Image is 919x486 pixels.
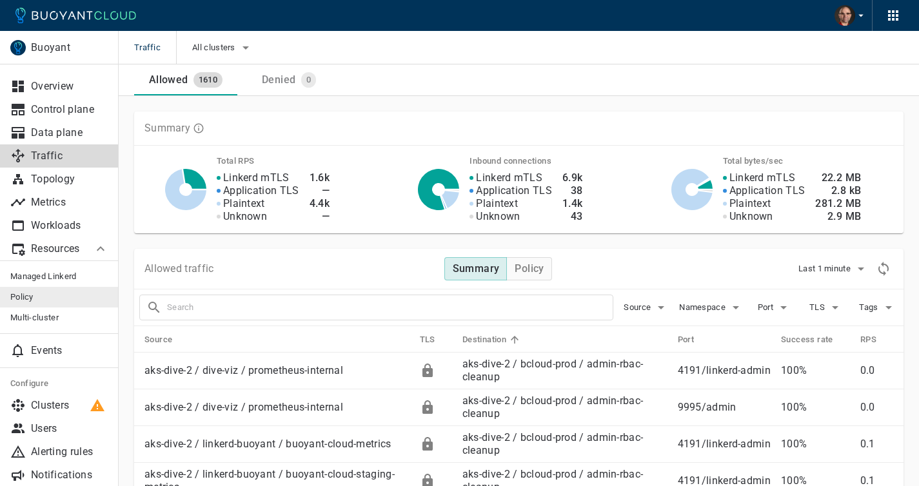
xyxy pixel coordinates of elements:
h5: Success rate [781,335,833,345]
p: Application TLS [476,184,552,197]
button: Last 1 minute [798,259,869,278]
span: 1610 [193,75,223,85]
h4: 22.2 MB [815,171,861,184]
p: Summary [144,122,190,135]
span: Policy [10,292,108,302]
p: Topology [31,173,108,186]
img: Buoyant [10,40,26,55]
p: 4191 / linkerd-admin [678,364,771,377]
svg: TLS data is compiled from traffic seen by Linkerd proxies. RPS and TCP bytes reflect both inbound... [193,122,204,134]
h4: 43 [562,210,583,223]
p: Plaintext [729,197,771,210]
p: Allowed traffic [144,262,214,275]
h4: 1.4k [562,197,583,210]
a: Allowed1610 [134,64,237,95]
h4: 6.9k [562,171,583,184]
p: Data plane [31,126,108,139]
button: All clusters [192,38,253,57]
p: 100% [781,364,850,377]
div: Refresh metrics [874,259,893,278]
span: Tags [859,302,880,313]
span: Multi-cluster [10,313,108,323]
h4: 2.9 MB [815,210,861,223]
p: Alerting rules [31,445,108,458]
h5: Configure [10,378,108,389]
p: Clusters [31,399,108,412]
p: Plaintext [476,197,518,210]
p: 100% [781,438,850,451]
p: 4191 / linkerd-admin [678,438,771,451]
h4: Policy [515,262,544,275]
span: Managed Linkerd [10,271,108,282]
h4: Summary [453,262,500,275]
span: Namespace [679,302,728,313]
div: Denied [257,68,295,86]
h5: Source [144,335,172,345]
button: Tags [857,298,898,317]
button: TLS [805,298,847,317]
span: 0 [301,75,316,85]
p: 9995 / admin [678,401,771,414]
h4: — [310,210,330,223]
span: Success rate [781,334,850,345]
a: aks-dive-2 / bcloud-prod / admin-rbac-cleanup [462,358,643,383]
a: aks-dive-2 / linkerd-buoyant / buoyant-cloud-metrics [144,438,391,450]
span: Destination [462,334,523,345]
h4: 4.4k [310,197,330,210]
p: Plaintext [223,197,265,210]
h4: 38 [562,184,583,197]
span: TLS [809,302,827,313]
input: Search [167,298,613,316]
span: All clusters [192,43,238,53]
span: Source [144,334,189,345]
p: Metrics [31,196,108,209]
span: TLS [420,334,452,345]
p: Resources [31,242,83,255]
a: aks-dive-2 / bcloud-prod / admin-rbac-cleanup [462,394,643,420]
button: Summary [444,257,508,280]
p: Overview [31,80,108,93]
p: Workloads [31,219,108,232]
h4: — [310,184,330,197]
div: Allowed [144,68,188,86]
p: 0.0 [860,401,893,414]
span: Last 1 minute [798,264,853,274]
h5: TLS [420,335,435,345]
span: Port [758,302,776,313]
img: Travis Beckham [835,5,855,26]
p: Unknown [729,210,773,223]
button: Port [754,298,795,317]
a: aks-dive-2 / bcloud-prod / admin-rbac-cleanup [462,431,643,456]
p: 0.0 [860,364,893,377]
button: Source [624,298,669,317]
h4: 2.8 kB [815,184,861,197]
p: Buoyant [31,41,108,54]
h5: Port [678,335,695,345]
span: RPS [860,334,893,345]
h5: Destination [462,335,506,345]
p: Traffic [31,150,108,162]
button: Policy [506,257,551,280]
p: Unknown [223,210,267,223]
h4: 281.2 MB [815,197,861,210]
p: Linkerd mTLS [476,171,542,184]
p: Notifications [31,469,108,481]
span: Port [678,334,711,345]
p: Application TLS [223,184,299,197]
p: Unknown [476,210,520,223]
p: Linkerd mTLS [223,171,290,184]
h4: 1.6k [310,171,330,184]
p: Application TLS [729,184,805,197]
span: Traffic [134,31,176,64]
p: Users [31,422,108,435]
p: Events [31,344,108,357]
p: Linkerd mTLS [729,171,796,184]
span: Source [624,302,653,313]
p: Control plane [31,103,108,116]
a: aks-dive-2 / dive-viz / prometheus-internal [144,364,343,376]
p: 100% [781,401,850,414]
p: 0.1 [860,438,893,451]
a: Denied0 [237,64,341,95]
h5: RPS [860,335,876,345]
button: Namespace [679,298,744,317]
